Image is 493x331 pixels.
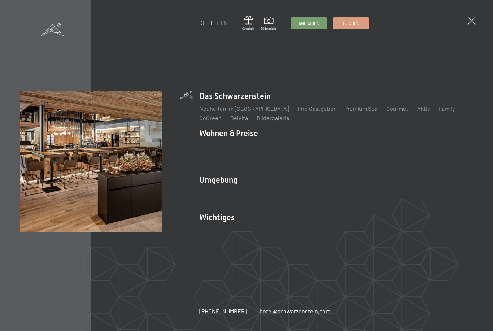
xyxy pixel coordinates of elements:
[417,105,430,112] a: Aktiv
[242,27,254,31] span: Gutschein
[333,18,369,29] a: Buchen
[343,20,359,26] span: Buchen
[199,308,247,314] span: [PHONE_NUMBER]
[291,18,327,29] a: Anfragen
[261,27,276,31] span: Bildergalerie
[261,17,276,30] a: Bildergalerie
[439,105,455,112] a: Family
[230,114,248,121] a: Belvita
[242,16,254,31] a: Gutschein
[257,114,289,121] a: Bildergalerie
[199,20,206,26] a: DE
[298,20,319,26] span: Anfragen
[199,307,247,315] a: [PHONE_NUMBER]
[199,114,222,121] a: GoGreen
[259,307,330,315] a: hotel@schwarzenstein.com
[298,105,336,112] a: Ihre Gastgeber
[221,20,228,26] a: EN
[344,105,378,112] a: Premium Spa
[199,105,289,112] a: Neuheiten im [GEOGRAPHIC_DATA]
[386,105,409,112] a: Gourmet
[211,20,215,26] a: IT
